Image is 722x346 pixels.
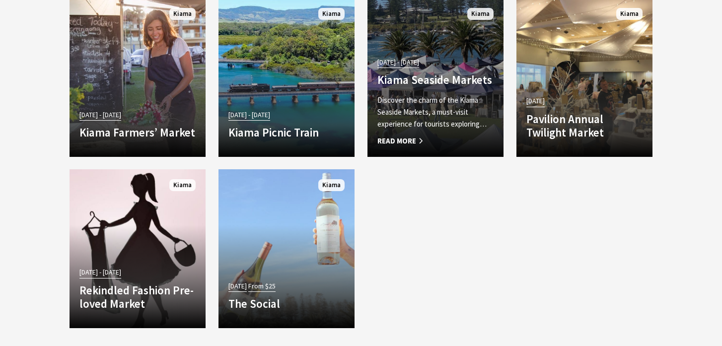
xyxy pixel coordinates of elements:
span: [DATE] - [DATE] [79,267,121,278]
span: [DATE] - [DATE] [79,109,121,121]
span: [DATE] - [DATE] [228,109,270,121]
span: Kiama [467,8,494,20]
h4: Pavilion Annual Twilight Market [526,112,643,139]
span: Kiama [616,8,643,20]
span: Kiama [169,179,196,192]
h4: Kiama Picnic Train [228,126,345,139]
span: Kiama [318,8,345,20]
h4: The Social [228,297,345,311]
span: Kiama [318,179,345,192]
p: Discover the charm of the Kiama Seaside Markets, a must-visit experience for tourists exploring… [377,94,494,130]
span: [DATE] - [DATE] [377,57,419,68]
span: [DATE] [526,95,545,107]
h4: Rekindled Fashion Pre-loved Market [79,283,196,311]
span: [DATE] [228,280,247,292]
span: From $25 [248,280,276,292]
a: [DATE] From $25 The Social Kiama [218,169,355,328]
span: Kiama [169,8,196,20]
a: [DATE] - [DATE] Rekindled Fashion Pre-loved Market Kiama [70,169,206,328]
h4: Kiama Farmers’ Market [79,126,196,139]
span: Read More [377,135,494,147]
h4: Kiama Seaside Markets [377,73,494,87]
